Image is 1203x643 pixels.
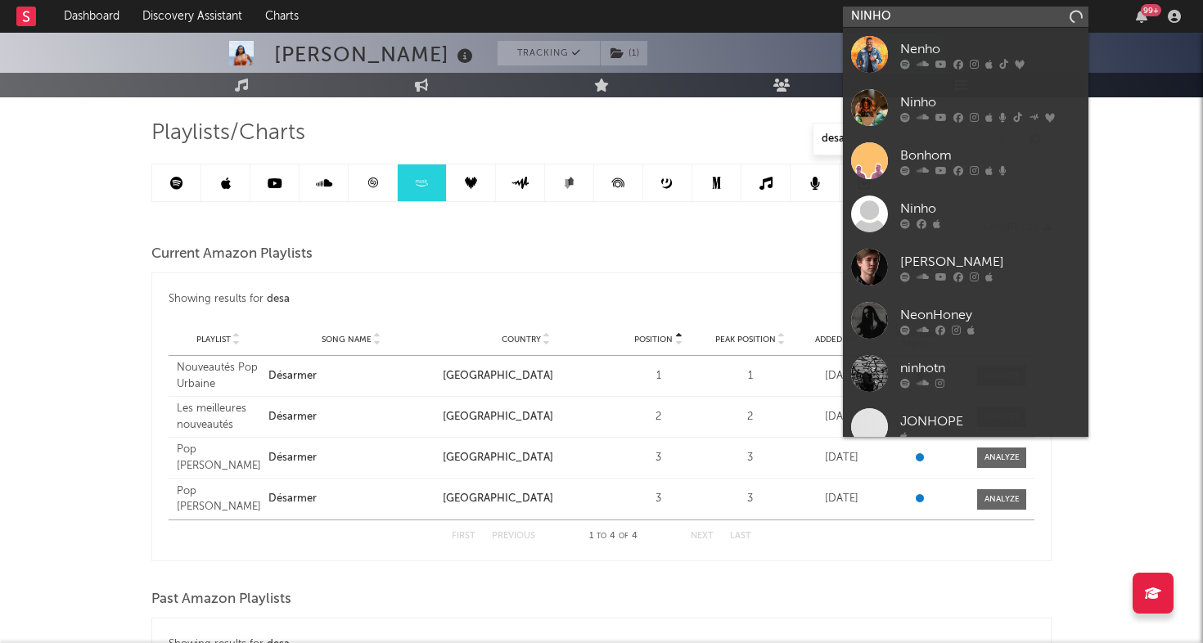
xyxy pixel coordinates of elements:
span: Position [634,335,673,344]
div: Ninho [900,92,1080,112]
a: Désarmer [268,368,435,384]
div: [DATE] [800,491,883,507]
span: ( 1 ) [600,41,648,65]
span: Past Amazon Playlists [151,590,291,609]
input: Search Playlists/Charts [813,123,1017,155]
span: Current Amazon Playlists [151,245,313,264]
a: Nenho [843,28,1088,81]
button: Previous [492,532,535,541]
div: [PERSON_NAME] [274,41,477,68]
a: Bonhom [843,134,1088,187]
span: Playlists/Charts [151,124,305,143]
div: [DATE] [800,450,883,466]
button: 99+ [1136,10,1147,23]
button: Tracking [498,41,600,65]
div: [GEOGRAPHIC_DATA] [443,409,609,425]
div: desa [267,290,290,309]
input: Search for artists [843,7,1088,27]
div: [DATE] [800,409,883,425]
a: Désarmer [268,450,435,466]
a: Ninho [843,81,1088,134]
span: Playlist [196,335,231,344]
span: Added On [815,335,858,344]
div: Nenho [900,39,1080,59]
a: ninhotn [843,347,1088,400]
div: [GEOGRAPHIC_DATA] [443,491,609,507]
div: Showing results for [169,290,1034,309]
a: [PERSON_NAME] [843,241,1088,294]
a: Désarmer [268,409,435,425]
div: 2 [617,409,701,425]
span: to [597,533,606,540]
a: Les meilleures nouveautés [177,401,260,433]
a: Pop [PERSON_NAME] [177,442,260,474]
div: Bonhom [900,146,1080,165]
div: 2 [709,409,792,425]
div: [GEOGRAPHIC_DATA] [443,368,609,384]
a: Désarmer [268,491,435,507]
div: Ninho [900,199,1080,218]
a: Pop [PERSON_NAME] [177,483,260,515]
div: 3 [709,491,792,507]
button: Next [691,532,714,541]
div: JONHOPE [900,411,1080,431]
div: 1 4 4 [568,527,658,546]
a: Nouveautés Pop Urbaine [177,360,260,392]
div: [DATE] [800,368,883,384]
button: Last [730,532,751,541]
span: Peak Position [715,335,776,344]
a: Ninho [843,187,1088,241]
div: 3 [617,450,701,466]
div: 1 [709,368,792,384]
div: [GEOGRAPHIC_DATA] [443,450,609,466]
div: 3 [617,491,701,507]
div: ninhotn [900,358,1080,378]
span: of [619,533,629,540]
span: Song Name [322,335,372,344]
div: 3 [709,450,792,466]
button: (1) [601,41,647,65]
div: 1 [617,368,701,384]
button: First [452,532,475,541]
span: Country [502,335,541,344]
div: [PERSON_NAME] [900,252,1080,272]
div: NeonHoney [900,305,1080,325]
a: NeonHoney [843,294,1088,347]
a: JONHOPE [843,400,1088,453]
div: 99 + [1141,4,1161,16]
